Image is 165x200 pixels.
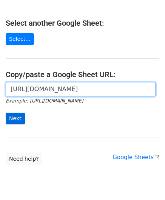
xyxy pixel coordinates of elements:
h4: Copy/paste a Google Sheet URL: [6,70,159,79]
h4: Select another Google Sheet: [6,19,159,28]
input: Paste your Google Sheet URL here [6,82,156,96]
a: Select... [6,33,34,45]
a: Google Sheets [113,154,159,161]
iframe: Chat Widget [127,164,165,200]
small: Example: [URL][DOMAIN_NAME] [6,98,83,104]
a: Need help? [6,153,42,165]
input: Next [6,113,25,124]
